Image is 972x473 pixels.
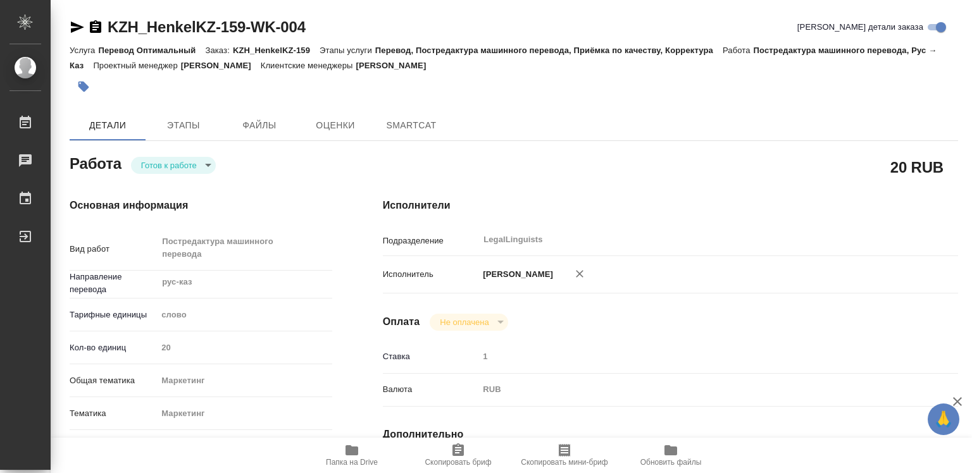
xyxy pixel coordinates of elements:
[70,374,157,387] p: Общая тематика
[375,46,723,55] p: Перевод, Постредактура машинного перевода, Приёмка по качеству, Корректура
[383,235,479,247] p: Подразделение
[70,198,332,213] h4: Основная информация
[131,157,216,174] div: Готов к работе
[70,341,157,354] p: Кол-во единиц
[70,46,98,55] p: Услуга
[261,61,356,70] p: Клиентские менеджеры
[305,118,366,133] span: Оценки
[383,198,958,213] h4: Исполнители
[478,268,553,281] p: [PERSON_NAME]
[233,46,320,55] p: KZH_HenkelKZ-159
[181,61,261,70] p: [PERSON_NAME]
[70,309,157,321] p: Тарифные единицы
[618,438,724,473] button: Обновить файлы
[70,271,157,296] p: Направление перевода
[383,383,479,396] p: Валюта
[137,160,201,171] button: Готов к работе
[157,370,332,391] div: Маркетинг
[381,118,442,133] span: SmartCat
[157,304,332,326] div: слово
[933,406,954,433] span: 🙏
[383,350,479,363] p: Ставка
[383,314,420,329] h4: Оплата
[511,438,618,473] button: Скопировать мини-бриф
[320,46,375,55] p: Этапы услуги
[157,338,332,357] input: Пустое поле
[436,317,492,328] button: Не оплачена
[723,46,754,55] p: Работа
[425,458,491,467] span: Скопировать бриф
[70,151,121,174] h2: Работа
[70,243,157,255] p: Вид работ
[70,73,97,101] button: Добавить тэг
[77,118,138,133] span: Детали
[430,314,508,331] div: Готов к работе
[70,407,157,420] p: Тематика
[229,118,290,133] span: Файлы
[153,118,214,133] span: Этапы
[70,20,85,35] button: Скопировать ссылку для ЯМессенджера
[157,403,332,424] div: Маркетинг
[93,61,180,70] p: Проектный менеджер
[478,379,910,400] div: RUB
[356,61,435,70] p: [PERSON_NAME]
[797,21,923,34] span: [PERSON_NAME] детали заказа
[98,46,205,55] p: Перевод Оптимальный
[299,438,405,473] button: Папка на Drive
[928,403,959,435] button: 🙏
[88,20,103,35] button: Скопировать ссылку
[326,458,378,467] span: Папка на Drive
[383,427,958,442] h4: Дополнительно
[890,156,944,178] h2: 20 RUB
[566,260,594,288] button: Удалить исполнителя
[405,438,511,473] button: Скопировать бриф
[383,268,479,281] p: Исполнитель
[478,347,910,365] input: Пустое поле
[108,18,306,35] a: KZH_HenkelKZ-159-WK-004
[640,458,702,467] span: Обновить файлы
[205,46,232,55] p: Заказ:
[521,458,607,467] span: Скопировать мини-бриф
